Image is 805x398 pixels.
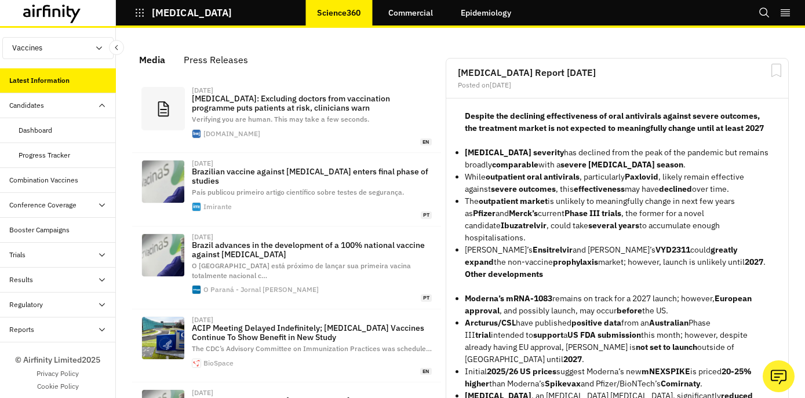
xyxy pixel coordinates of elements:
[37,381,79,392] a: Cookie Policy
[642,366,690,377] strong: mNEXSPIKE
[9,324,34,335] div: Reports
[192,316,213,323] div: [DATE]
[533,330,563,340] strong: support
[109,40,124,55] button: Close Sidebar
[192,286,201,294] img: yoast-696x696-1.png
[192,344,432,353] span: The CDC’s Advisory Committee on Immunization Practices was schedule …
[465,147,770,171] p: has declined from the peak of the pandemic but remains broadly with a .
[203,286,319,293] div: O Paraná - Jornal [PERSON_NAME]
[465,317,770,366] p: have published from an Phase III intended to a this month; however, despite already having EU app...
[132,227,441,309] a: [DATE]Brazil advances in the development of a 100% national vaccine against [MEDICAL_DATA]O [GEOG...
[132,309,441,382] a: [DATE]ACIP Meeting Delayed Indefinitely; [MEDICAL_DATA] Vaccines Continue To Show Benefit in New ...
[9,225,70,235] div: Booster Campaigns
[649,317,689,328] strong: Australian
[192,359,201,367] img: apple-touch-icon.png
[759,3,770,23] button: Search
[588,220,639,231] strong: several years
[142,160,184,203] img: 1W7ix7VDj6vJNefRIOFc3SaCC9ZmorJVn6KdJrpR.jpg
[9,75,70,86] div: Latest Information
[465,293,770,317] p: remains on track for a 2027 launch; however, , and possibly launch, may occur the US.
[479,196,548,206] strong: outpatient market
[184,51,248,68] div: Press Releases
[458,82,777,89] div: Posted on [DATE]
[421,294,432,302] span: pt
[192,389,213,396] div: [DATE]
[2,37,114,59] button: Vaccines
[567,330,641,340] strong: US FDA submission
[192,160,213,167] div: [DATE]
[142,234,184,276] img: 09851bb54bfd4246ae9866c40b5367e0_17472672872273_419346940.webp
[139,51,165,68] div: Media
[475,330,491,340] strong: trial
[574,184,625,194] strong: effectiveness
[636,342,697,352] strong: not set to launch
[560,159,683,170] strong: severe [MEDICAL_DATA] season
[420,138,432,146] span: en
[192,130,201,138] img: faviconV2
[15,354,100,366] p: © Airfinity Limited 2025
[655,244,690,255] strong: VYD2311
[486,171,580,182] strong: outpatient oral antivirals
[745,257,763,267] strong: 2027
[491,184,517,194] strong: severe
[509,208,538,218] strong: Merck’s
[420,368,432,375] span: en
[192,203,201,211] img: favicon.ico
[192,261,411,280] span: O [GEOGRAPHIC_DATA] está próximo de lançar sua primeira vacina totalmente nacional c …
[465,269,543,279] strong: Other developments
[659,184,692,194] strong: declined
[192,188,404,196] span: País publicou primeiro artigo científico sobre testes de segurança.
[533,244,573,255] strong: Ensitrelvir
[492,159,538,170] strong: comparable
[192,94,432,112] p: [MEDICAL_DATA]: Excluding doctors from vaccination programme puts patients at risk, clinicians warn
[203,360,234,367] div: BioSpace
[203,203,232,210] div: Imirante
[465,244,770,268] p: [PERSON_NAME]’s and [PERSON_NAME]’s could the non-vaccine market; however, launch is unlikely unt...
[465,293,552,304] strong: Moderna’s mRNA-1083
[465,366,770,390] p: Initial suggest Moderna’s new is priced than Moderna’s and Pfizer/BioNTech’s .
[625,171,658,182] strong: Paxlovid
[132,80,441,153] a: [DATE][MEDICAL_DATA]: Excluding doctors from vaccination programme puts patients at risk, clinici...
[19,125,52,136] div: Dashboard
[458,68,777,77] h2: [MEDICAL_DATA] Report [DATE]
[473,208,496,218] strong: Pfizer
[465,317,516,328] strong: Arcturus/CSL
[553,257,598,267] strong: prophylaxis
[519,184,556,194] strong: outcomes
[192,240,432,259] p: Brazil advances in the development of a 100% national vaccine against [MEDICAL_DATA]
[9,200,77,210] div: Conference Coverage
[37,368,79,379] a: Privacy Policy
[134,3,232,23] button: [MEDICAL_DATA]
[9,275,33,285] div: Results
[9,175,78,185] div: Combination Vaccines
[563,354,582,364] strong: 2027
[465,195,770,244] p: The is unlikely to meaningfully change in next few years as and current , the former for a novel ...
[661,378,700,389] strong: Comirnaty
[9,300,43,310] div: Regulatory
[9,250,26,260] div: Trials
[545,378,581,389] strong: Spikevax
[487,366,556,377] strong: 2025/26 US prices
[192,233,213,240] div: [DATE]
[132,153,441,226] a: [DATE]Brazilian vaccine against [MEDICAL_DATA] enters final phase of studiesPaís publicou primeir...
[501,220,547,231] strong: Ibuzatrelvir
[192,323,432,342] p: ACIP Meeting Delayed Indefinitely; [MEDICAL_DATA] Vaccines Continue To Show Benefit in New Study
[465,111,764,133] strong: Despite the declining effectiveness of oral antivirals against severe outcomes, the treatment mar...
[9,100,44,111] div: Candidates
[19,150,70,160] div: Progress Tracker
[192,87,213,94] div: [DATE]
[203,130,260,137] div: [DOMAIN_NAME]
[564,208,621,218] strong: Phase III trials
[192,167,432,185] p: Brazilian vaccine against [MEDICAL_DATA] enters final phase of studies
[465,171,770,195] p: While , particularly , likely remain effective against , this may have over time.
[317,8,360,17] p: Science360
[617,305,642,316] strong: before
[152,8,232,18] p: [MEDICAL_DATA]
[192,115,369,123] span: Verifying you are human. This may take a few seconds.
[465,147,564,158] strong: [MEDICAL_DATA] severity
[421,211,432,219] span: pt
[763,360,795,392] button: Ask our analysts
[571,317,621,328] strong: positive data
[769,63,784,78] svg: Bookmark Report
